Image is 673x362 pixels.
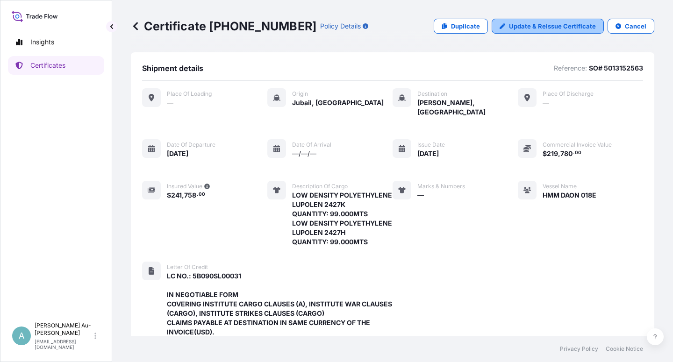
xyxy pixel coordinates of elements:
span: $ [543,150,547,157]
a: Certificates [8,56,104,75]
a: Duplicate [434,19,488,34]
span: Shipment details [142,64,203,73]
span: LOW DENSITY POLYETHYLENE LUPOLEN 2427K QUANTITY: 99.000MTS LOW DENSITY POLYETHYLENE LUPOLEN 2427H... [292,191,393,247]
span: . [573,151,574,155]
span: . [197,193,198,196]
span: — [543,98,549,107]
span: A [19,331,24,341]
span: Place of discharge [543,90,594,98]
span: Commercial Invoice Value [543,141,612,149]
span: Date of departure [167,141,215,149]
span: [DATE] [417,149,439,158]
span: Origin [292,90,308,98]
p: Policy Details [320,21,361,31]
p: Certificate [PHONE_NUMBER] [131,19,316,34]
p: Reference: [554,64,587,73]
span: Issue Date [417,141,445,149]
span: Jubail, [GEOGRAPHIC_DATA] [292,98,384,107]
span: , [182,192,184,199]
span: 780 [560,150,573,157]
span: 219 [547,150,558,157]
p: Insights [30,37,54,47]
p: Duplicate [451,21,480,31]
p: Update & Reissue Certificate [509,21,596,31]
button: Cancel [608,19,654,34]
span: [DATE] [167,149,188,158]
span: — [417,191,424,200]
span: — [167,98,173,107]
a: Privacy Policy [560,345,598,353]
span: Destination [417,90,447,98]
span: Letter of Credit [167,263,208,271]
span: 00 [575,151,581,155]
span: $ [167,192,171,199]
a: Insights [8,33,104,51]
span: 758 [184,192,196,199]
p: [PERSON_NAME] Au-[PERSON_NAME] [35,322,93,337]
span: , [558,150,560,157]
p: Cancel [625,21,646,31]
p: Certificates [30,61,65,70]
span: Description of cargo [292,183,348,190]
span: HMM DAON 018E [543,191,596,200]
p: SO# 5013152563 [589,64,643,73]
span: Marks & Numbers [417,183,465,190]
span: 241 [171,192,182,199]
span: —/—/— [292,149,316,158]
span: 00 [199,193,205,196]
span: LC NO.: 5B090SL00031 IN NEGOTIABLE FORM COVERING INSTITUTE CARGO CLAUSES (A), INSTITUTE WAR CLAUS... [167,271,393,355]
a: Cookie Notice [606,345,643,353]
span: Date of arrival [292,141,331,149]
span: [PERSON_NAME], [GEOGRAPHIC_DATA] [417,98,518,117]
span: Insured Value [167,183,202,190]
span: Place of Loading [167,90,212,98]
span: Vessel Name [543,183,577,190]
p: [EMAIL_ADDRESS][DOMAIN_NAME] [35,339,93,350]
a: Update & Reissue Certificate [492,19,604,34]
